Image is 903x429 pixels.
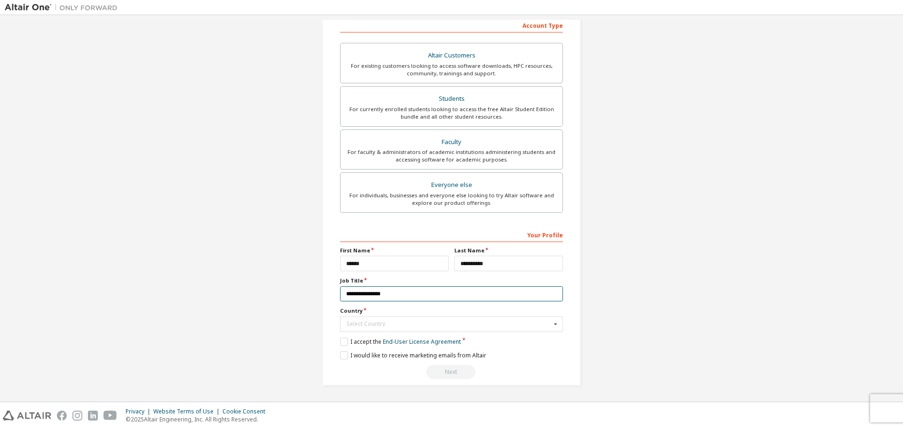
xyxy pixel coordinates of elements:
img: instagram.svg [72,411,82,421]
div: Account Type [340,17,563,32]
img: altair_logo.svg [3,411,51,421]
img: linkedin.svg [88,411,98,421]
label: I accept the [340,338,461,346]
label: I would like to receive marketing emails from Altair [340,351,486,359]
div: Privacy [126,408,153,415]
a: End-User License Agreement [383,338,461,346]
p: © 2025 Altair Engineering, Inc. All Rights Reserved. [126,415,271,423]
label: Last Name [454,247,563,254]
div: Select Country [347,321,551,327]
div: Faculty [346,136,557,149]
div: Altair Customers [346,49,557,62]
label: First Name [340,247,449,254]
div: For existing customers looking to access software downloads, HPC resources, community, trainings ... [346,62,557,77]
div: Your Profile [340,227,563,242]
div: Students [346,92,557,105]
div: For faculty & administrators of academic institutions administering students and accessing softwa... [346,148,557,163]
div: Everyone else [346,178,557,192]
div: For individuals, businesses and everyone else looking to try Altair software and explore our prod... [346,192,557,207]
label: Job Title [340,277,563,284]
div: Read and acccept EULA to continue [340,365,563,379]
img: youtube.svg [103,411,117,421]
img: Altair One [5,3,122,12]
img: facebook.svg [57,411,67,421]
div: Cookie Consent [222,408,271,415]
div: For currently enrolled students looking to access the free Altair Student Edition bundle and all ... [346,105,557,121]
label: Country [340,307,563,315]
div: Website Terms of Use [153,408,222,415]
